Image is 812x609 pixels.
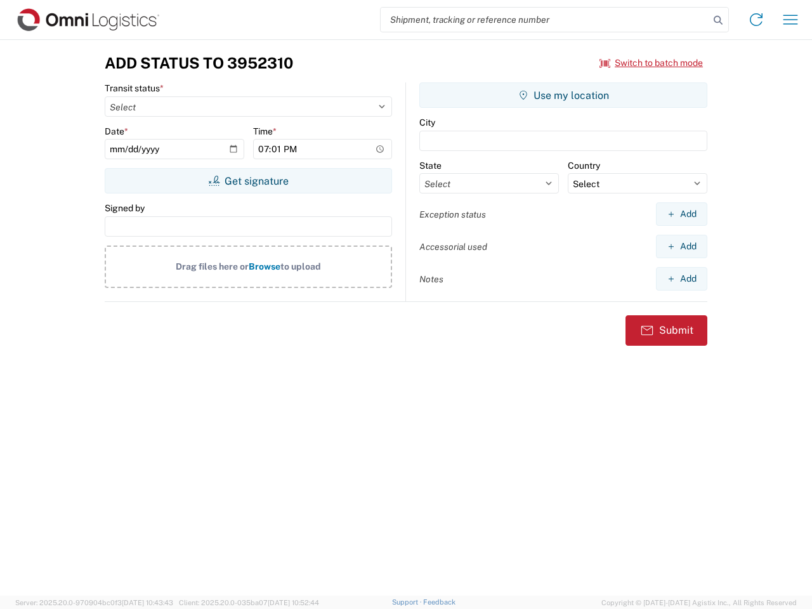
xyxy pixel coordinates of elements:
[179,599,319,606] span: Client: 2025.20.0-035ba07
[105,168,392,193] button: Get signature
[656,267,707,291] button: Add
[419,160,442,171] label: State
[419,82,707,108] button: Use my location
[601,597,797,608] span: Copyright © [DATE]-[DATE] Agistix Inc., All Rights Reserved
[568,160,600,171] label: Country
[122,599,173,606] span: [DATE] 10:43:43
[105,126,128,137] label: Date
[105,82,164,94] label: Transit status
[419,209,486,220] label: Exception status
[381,8,709,32] input: Shipment, tracking or reference number
[392,598,424,606] a: Support
[419,117,435,128] label: City
[280,261,321,272] span: to upload
[419,241,487,252] label: Accessorial used
[656,235,707,258] button: Add
[599,53,703,74] button: Switch to batch mode
[268,599,319,606] span: [DATE] 10:52:44
[625,315,707,346] button: Submit
[105,202,145,214] label: Signed by
[656,202,707,226] button: Add
[253,126,277,137] label: Time
[249,261,280,272] span: Browse
[419,273,443,285] label: Notes
[176,261,249,272] span: Drag files here or
[15,599,173,606] span: Server: 2025.20.0-970904bc0f3
[423,598,455,606] a: Feedback
[105,54,293,72] h3: Add Status to 3952310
